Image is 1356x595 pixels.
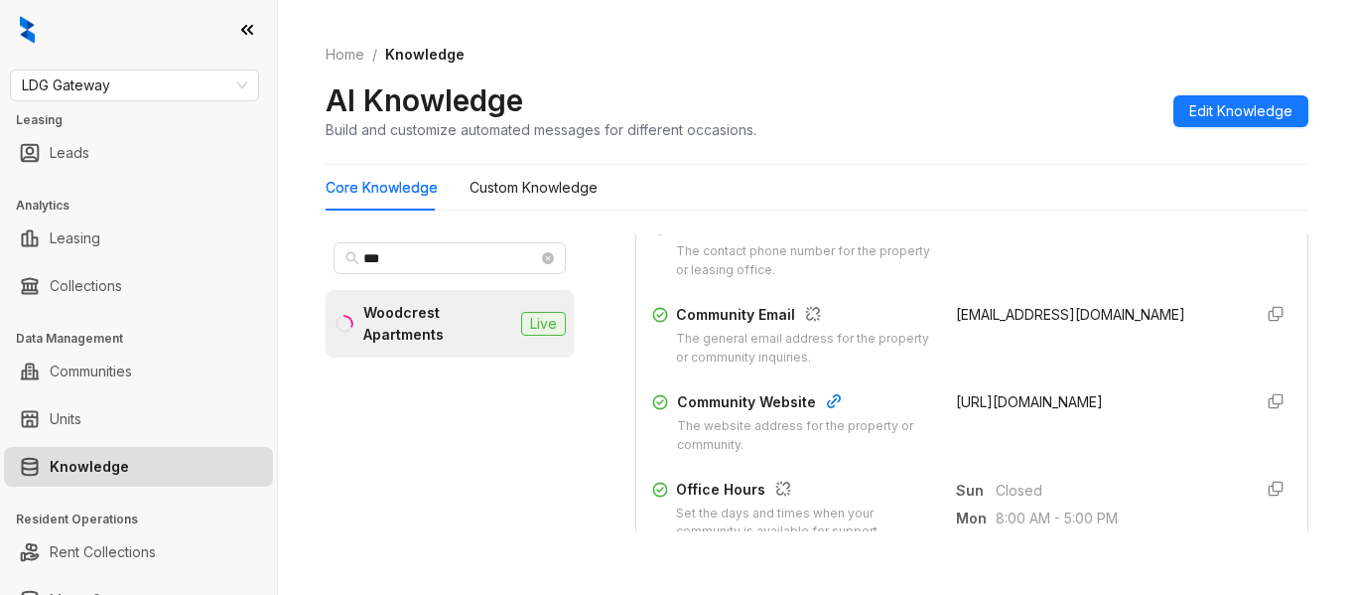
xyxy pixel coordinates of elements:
[1173,95,1308,127] button: Edit Knowledge
[363,302,513,346] div: Woodcrest Apartments
[20,16,35,44] img: logo
[326,81,523,119] h2: AI Knowledge
[4,399,273,439] li: Units
[50,532,156,572] a: Rent Collections
[50,219,100,258] a: Leasing
[676,242,932,280] div: The contact phone number for the property or leasing office.
[326,177,438,199] div: Core Knowledge
[542,252,554,264] span: close-circle
[521,312,566,336] span: Live
[16,511,277,528] h3: Resident Operations
[1189,100,1292,122] span: Edit Knowledge
[16,197,277,215] h3: Analytics
[4,352,273,391] li: Communities
[4,532,273,572] li: Rent Collections
[16,111,277,129] h3: Leasing
[16,330,277,348] h3: Data Management
[345,251,359,265] span: search
[676,304,932,330] div: Community Email
[677,391,932,417] div: Community Website
[50,447,129,487] a: Knowledge
[470,177,598,199] div: Custom Knowledge
[956,306,1185,323] span: [EMAIL_ADDRESS][DOMAIN_NAME]
[676,330,932,368] div: The general email address for the property or community inquiries.
[22,71,247,100] span: LDG Gateway
[4,133,273,173] li: Leads
[4,447,273,487] li: Knowledge
[50,133,89,173] a: Leads
[4,266,273,306] li: Collections
[676,479,932,505] div: Office Hours
[50,399,81,439] a: Units
[385,46,465,63] span: Knowledge
[50,352,132,391] a: Communities
[996,508,1236,529] span: 8:00 AM - 5:00 PM
[676,505,932,542] div: Set the days and times when your community is available for support
[4,219,273,258] li: Leasing
[372,44,377,66] li: /
[956,480,996,502] span: Sun
[956,393,1103,410] span: [URL][DOMAIN_NAME]
[322,44,368,66] a: Home
[996,480,1236,502] span: Closed
[956,508,996,529] span: Mon
[50,266,122,306] a: Collections
[677,417,932,455] div: The website address for the property or community.
[326,119,756,140] div: Build and customize automated messages for different occasions.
